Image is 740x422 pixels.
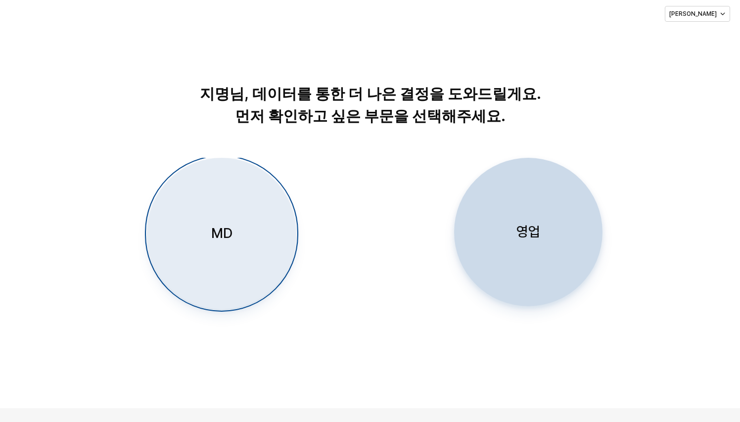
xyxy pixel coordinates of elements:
p: 지명님, 데이터를 통한 더 나은 결정을 도와드릴게요. 먼저 확인하고 싶은 부문을 선택해주세요. [118,83,623,127]
button: MD [147,158,296,309]
button: 영업 [454,158,602,306]
button: [PERSON_NAME] [665,6,730,22]
p: [PERSON_NAME] [669,10,717,18]
p: MD [211,224,232,242]
p: 영업 [516,223,540,241]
